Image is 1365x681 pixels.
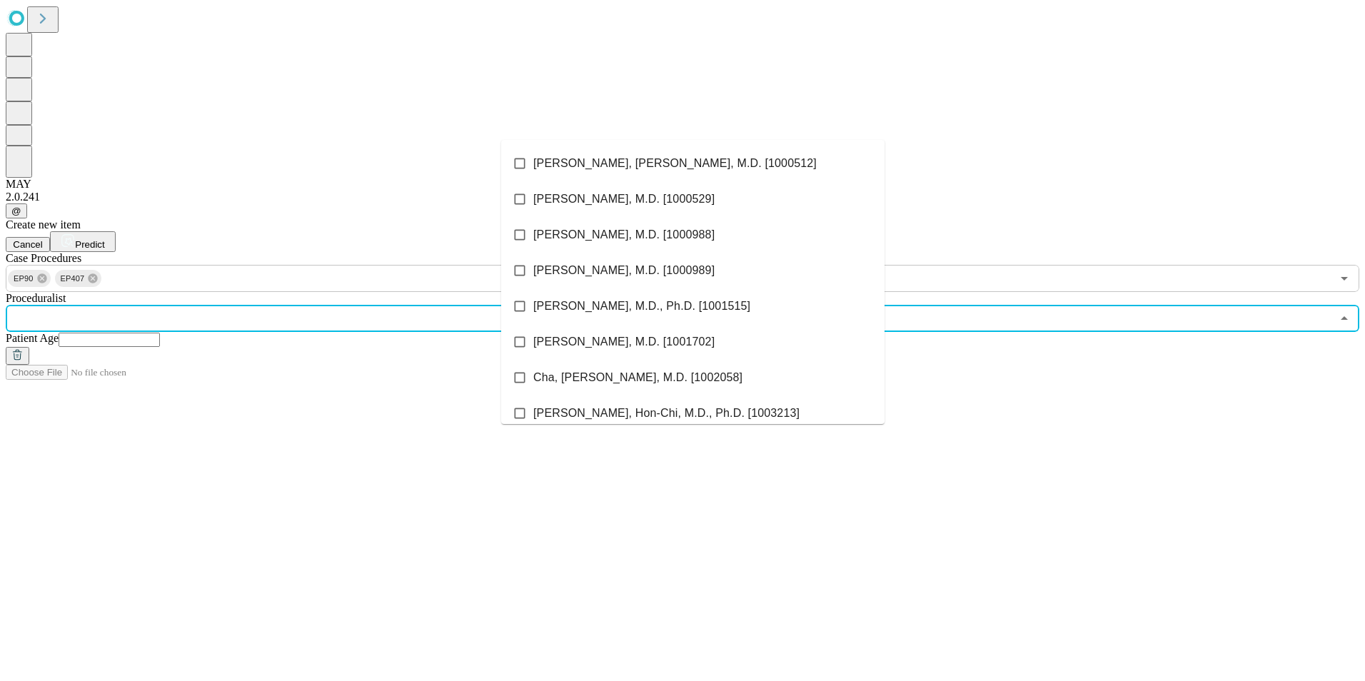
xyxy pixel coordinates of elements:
[6,332,59,344] span: Patient Age
[533,298,750,315] span: [PERSON_NAME], M.D., Ph.D. [1001515]
[13,239,43,250] span: Cancel
[6,203,27,218] button: @
[533,405,800,422] span: [PERSON_NAME], Hon-Chi, M.D., Ph.D. [1003213]
[6,178,1359,191] div: MAY
[6,237,50,252] button: Cancel
[55,270,102,287] div: EP407
[6,292,66,304] span: Proceduralist
[533,226,715,243] span: [PERSON_NAME], M.D. [1000988]
[55,271,91,287] span: EP407
[1334,268,1354,288] button: Open
[11,206,21,216] span: @
[8,271,39,287] span: EP90
[8,270,51,287] div: EP90
[533,369,742,386] span: Cha, [PERSON_NAME], M.D. [1002058]
[533,155,817,172] span: [PERSON_NAME], [PERSON_NAME], M.D. [1000512]
[6,191,1359,203] div: 2.0.241
[50,231,116,252] button: Predict
[1334,308,1354,328] button: Close
[6,218,81,231] span: Create new item
[533,262,715,279] span: [PERSON_NAME], M.D. [1000989]
[533,191,715,208] span: [PERSON_NAME], M.D. [1000529]
[533,333,715,350] span: [PERSON_NAME], M.D. [1001702]
[75,239,104,250] span: Predict
[6,252,81,264] span: Scheduled Procedure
